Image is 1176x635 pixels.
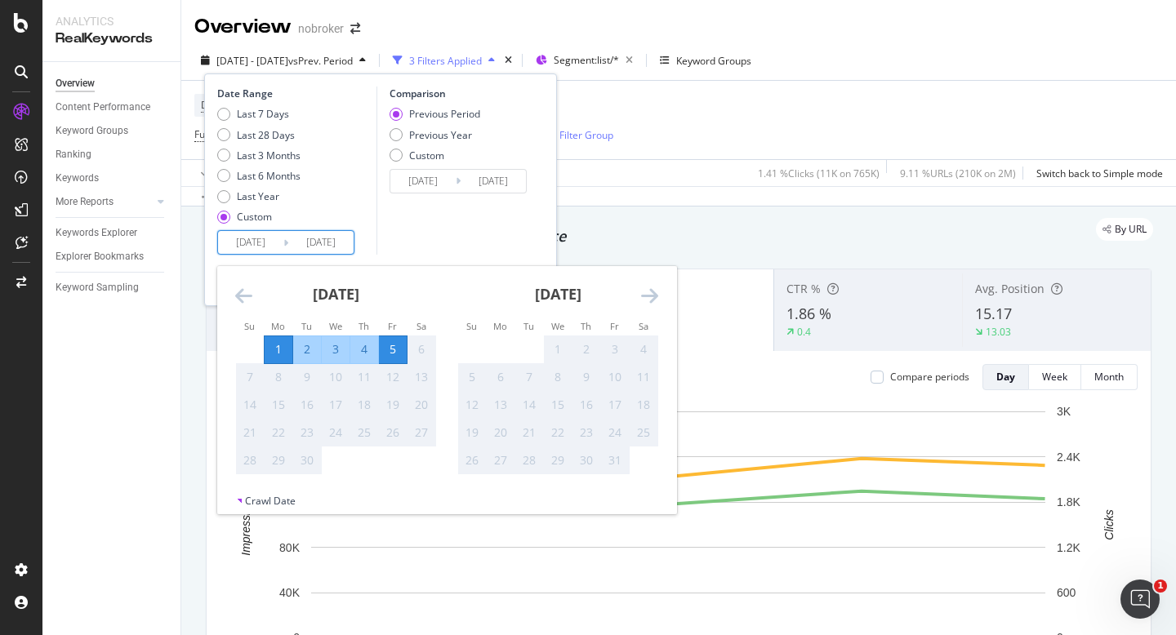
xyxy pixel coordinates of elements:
[293,335,322,363] td: Selected. Tuesday, September 2, 2025
[487,397,514,413] div: 13
[975,281,1045,296] span: Avg. Position
[1115,224,1147,234] span: By URL
[265,397,292,413] div: 15
[1096,218,1153,241] div: legacy label
[572,391,601,419] td: Not available. Thursday, October 16, 2025
[458,391,487,419] td: Not available. Sunday, October 12, 2025
[56,75,95,92] div: Overview
[298,20,344,37] div: nobroker
[653,47,758,73] button: Keyword Groups
[601,397,629,413] div: 17
[217,189,301,203] div: Last Year
[322,341,350,357] div: 3
[544,369,572,385] div: 8
[544,341,572,357] div: 1
[539,128,613,142] div: Add Filter Group
[1154,579,1167,593] span: 1
[217,87,372,100] div: Date Range
[350,335,379,363] td: Selected. Thursday, September 4, 2025
[390,149,480,162] div: Custom
[487,419,515,446] td: Not available. Monday, October 20, 2025
[1081,364,1138,390] button: Month
[630,419,658,446] td: Not available. Saturday, October 25, 2025
[56,224,137,242] div: Keywords Explorer
[293,424,321,441] div: 23
[245,494,296,508] div: Crawl Date
[288,54,353,68] span: vs Prev. Period
[322,419,350,446] td: Not available. Wednesday, September 24, 2025
[301,320,312,332] small: Tu
[56,13,167,29] div: Analytics
[265,363,293,391] td: Not available. Monday, September 8, 2025
[236,452,264,468] div: 28
[56,146,91,163] div: Ranking
[56,193,114,211] div: More Reports
[379,391,408,419] td: Not available. Friday, September 19, 2025
[408,391,436,419] td: Not available. Saturday, September 20, 2025
[386,47,501,73] button: 3 Filters Applied
[458,446,487,474] td: Not available. Sunday, October 26, 2025
[293,452,321,468] div: 30
[56,279,169,296] a: Keyword Sampling
[551,320,564,332] small: We
[329,320,342,332] small: We
[572,424,600,441] div: 23
[493,320,507,332] small: Mo
[217,266,676,494] div: Calendar
[1057,405,1071,418] text: 3K
[265,341,292,357] div: 1
[271,320,285,332] small: Mo
[601,335,630,363] td: Not available. Friday, October 3, 2025
[379,341,407,357] div: 5
[237,128,295,142] div: Last 28 Days
[279,586,301,599] text: 40K
[265,369,292,385] div: 8
[288,231,354,254] input: End Date
[56,122,169,140] a: Keyword Groups
[515,397,543,413] div: 14
[458,419,487,446] td: Not available. Sunday, October 19, 2025
[56,122,128,140] div: Keyword Groups
[359,320,369,332] small: Th
[461,170,526,193] input: End Date
[56,224,169,242] a: Keywords Explorer
[1057,451,1080,464] text: 2.4K
[379,363,408,391] td: Not available. Friday, September 12, 2025
[265,335,293,363] td: Selected as start date. Monday, September 1, 2025
[322,369,350,385] div: 10
[572,369,600,385] div: 9
[56,99,169,116] a: Content Performance
[293,369,321,385] div: 9
[56,99,150,116] div: Content Performance
[630,397,657,413] div: 18
[350,424,378,441] div: 25
[572,341,600,357] div: 2
[487,424,514,441] div: 20
[515,391,544,419] td: Not available. Tuesday, October 14, 2025
[194,160,242,186] button: Apply
[466,320,477,332] small: Su
[217,149,301,162] div: Last 3 Months
[379,369,407,385] div: 12
[572,452,600,468] div: 30
[581,320,591,332] small: Th
[217,210,301,224] div: Custom
[56,75,169,92] a: Overview
[601,424,629,441] div: 24
[515,452,543,468] div: 28
[408,419,436,446] td: Not available. Saturday, September 27, 2025
[786,304,831,323] span: 1.86 %
[217,107,301,121] div: Last 7 Days
[601,363,630,391] td: Not available. Friday, October 10, 2025
[408,341,435,357] div: 6
[408,369,435,385] div: 13
[379,419,408,446] td: Not available. Friday, September 26, 2025
[517,125,613,144] button: Add Filter Group
[1094,370,1124,384] div: Month
[216,54,288,68] span: [DATE] - [DATE]
[416,320,426,332] small: Sa
[572,335,601,363] td: Not available. Thursday, October 2, 2025
[487,446,515,474] td: Not available. Monday, October 27, 2025
[515,369,543,385] div: 7
[388,320,397,332] small: Fr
